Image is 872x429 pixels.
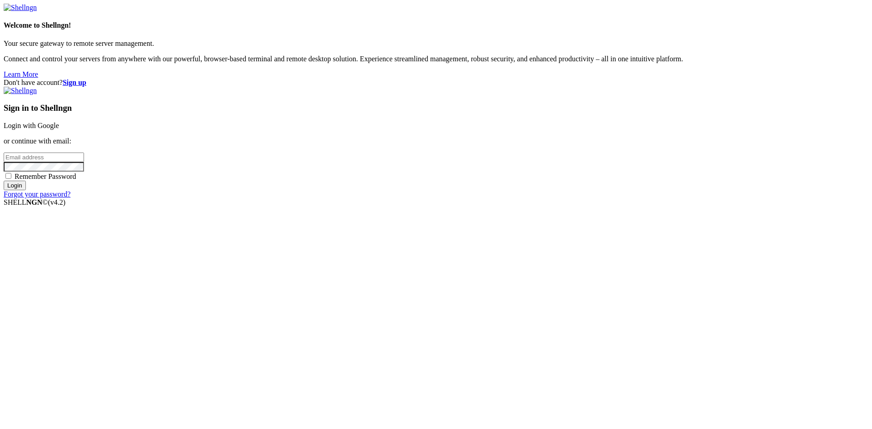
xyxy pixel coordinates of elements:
a: Forgot your password? [4,190,70,198]
p: or continue with email: [4,137,868,145]
p: Connect and control your servers from anywhere with our powerful, browser-based terminal and remo... [4,55,868,63]
p: Your secure gateway to remote server management. [4,39,868,48]
h4: Welcome to Shellngn! [4,21,868,30]
span: Remember Password [15,173,76,180]
input: Email address [4,153,84,162]
span: SHELL © [4,198,65,206]
img: Shellngn [4,4,37,12]
b: NGN [26,198,43,206]
a: Learn More [4,70,38,78]
h3: Sign in to Shellngn [4,103,868,113]
a: Sign up [63,79,86,86]
span: 4.2.0 [48,198,66,206]
a: Login with Google [4,122,59,129]
input: Login [4,181,26,190]
input: Remember Password [5,173,11,179]
img: Shellngn [4,87,37,95]
div: Don't have account? [4,79,868,87]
